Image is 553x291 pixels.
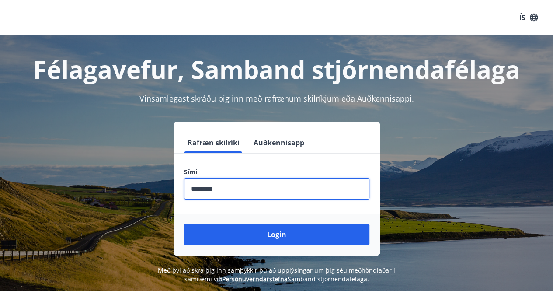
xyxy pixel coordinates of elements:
span: Vinsamlegast skráðu þig inn með rafrænum skilríkjum eða Auðkennisappi. [139,93,414,104]
h1: Félagavefur, Samband stjórnendafélaga [10,53,543,86]
button: Rafræn skilríki [184,132,243,153]
a: Persónuverndarstefna [222,275,288,283]
button: Auðkennisapp [250,132,308,153]
span: Með því að skrá þig inn samþykkir þú að upplýsingar um þig séu meðhöndlaðar í samræmi við Samband... [158,266,395,283]
button: Login [184,224,369,245]
button: ÍS [515,10,543,25]
label: Sími [184,168,369,176]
